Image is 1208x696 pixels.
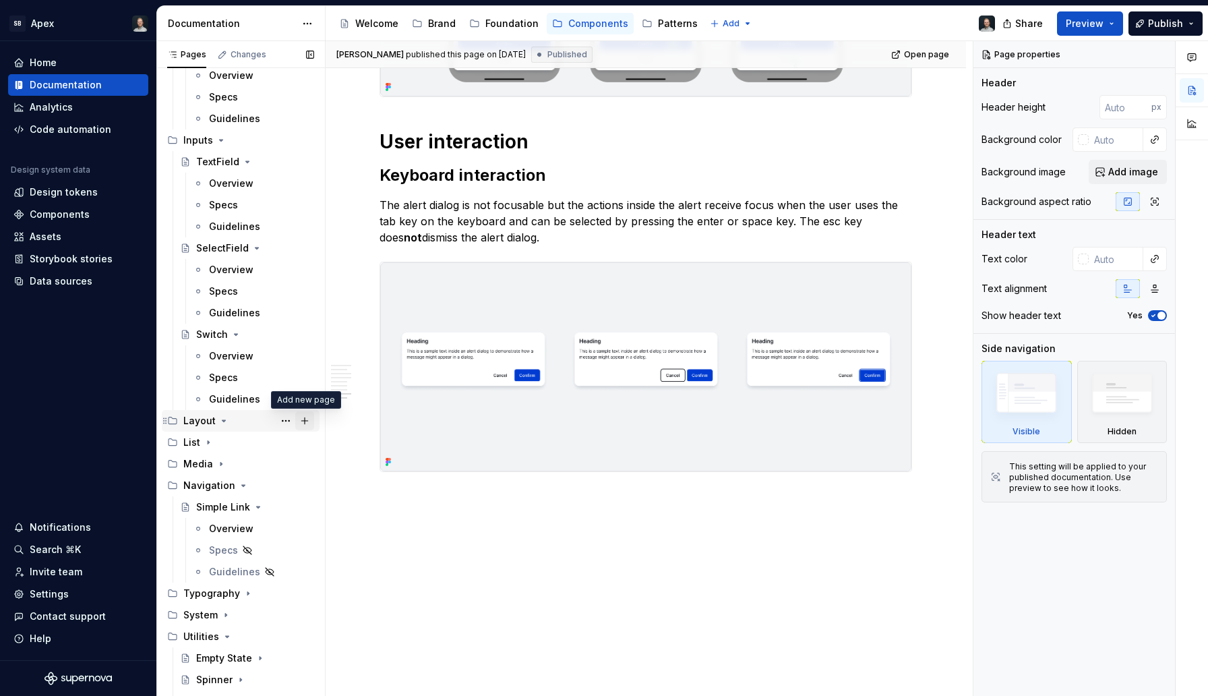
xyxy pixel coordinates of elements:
[1128,11,1203,36] button: Publish
[406,13,461,34] a: Brand
[231,49,266,60] div: Changes
[209,544,238,557] div: Specs
[30,610,106,623] div: Contact support
[1057,11,1123,36] button: Preview
[8,539,148,560] button: Search ⌘K
[196,241,249,255] div: SelectField
[168,17,295,30] div: Documentation
[183,479,235,492] div: Navigation
[8,606,148,627] button: Contact support
[8,583,148,605] a: Settings
[162,432,320,453] div: List
[30,587,69,601] div: Settings
[8,119,148,140] a: Code automation
[167,49,206,60] div: Pages
[982,252,1027,266] div: Text color
[175,151,320,173] a: TextField
[1108,165,1158,179] span: Add image
[1015,17,1043,30] span: Share
[982,133,1062,146] div: Background color
[3,9,154,38] button: SBApexNiklas Quitzau
[982,282,1047,295] div: Text alignment
[1077,361,1168,443] div: Hidden
[209,393,260,406] div: Guidelines
[404,231,422,244] strong: not
[183,457,213,471] div: Media
[8,204,148,225] a: Components
[175,647,320,669] a: Empty State
[187,518,320,540] a: Overview
[636,13,703,34] a: Patterns
[187,281,320,302] a: Specs
[30,185,98,199] div: Design tokens
[196,651,252,665] div: Empty State
[30,565,82,579] div: Invite team
[183,608,218,622] div: System
[982,361,1072,443] div: Visible
[183,134,213,147] div: Inputs
[982,342,1056,355] div: Side navigation
[187,194,320,216] a: Specs
[8,226,148,248] a: Assets
[887,45,955,64] a: Open page
[187,302,320,324] a: Guidelines
[183,587,240,600] div: Typography
[485,17,539,30] div: Foundation
[996,11,1052,36] button: Share
[982,165,1066,179] div: Background image
[1089,247,1143,271] input: Auto
[982,195,1091,208] div: Background aspect ratio
[162,410,320,432] div: Layout
[30,56,57,69] div: Home
[271,391,341,409] div: Add new page
[1151,102,1161,113] p: px
[979,16,995,32] img: Niklas Quitzau
[30,78,102,92] div: Documentation
[209,220,260,233] div: Guidelines
[1148,17,1183,30] span: Publish
[1089,127,1143,152] input: Auto
[9,16,26,32] div: SB
[1009,461,1158,494] div: This setting will be applied to your published documentation. Use preview to see how it looks.
[904,49,949,60] span: Open page
[380,262,911,471] img: fa578bfc-e92a-489c-a802-4c8a67a143fe.png
[406,49,526,60] div: published this page on [DATE]
[982,309,1061,322] div: Show header text
[187,86,320,108] a: Specs
[175,324,320,345] a: Switch
[1099,95,1151,119] input: Auto
[187,367,320,388] a: Specs
[30,100,73,114] div: Analytics
[380,165,912,186] h2: Keyboard interaction
[8,561,148,583] a: Invite team
[547,13,634,34] a: Components
[30,252,113,266] div: Storybook stories
[162,583,320,604] div: Typography
[8,52,148,74] a: Home
[183,414,216,428] div: Layout
[209,112,260,125] div: Guidelines
[183,436,200,449] div: List
[336,49,404,60] span: [PERSON_NAME]
[187,345,320,367] a: Overview
[8,517,148,538] button: Notifications
[723,18,739,29] span: Add
[658,17,698,30] div: Patterns
[568,17,628,30] div: Components
[187,388,320,410] a: Guidelines
[209,90,238,104] div: Specs
[30,123,111,136] div: Code automation
[44,672,112,685] a: Supernova Logo
[30,274,92,288] div: Data sources
[196,155,239,169] div: TextField
[1066,17,1104,30] span: Preview
[30,230,61,243] div: Assets
[8,181,148,203] a: Design tokens
[706,14,756,33] button: Add
[187,216,320,237] a: Guidelines
[196,500,250,514] div: Simple Link
[355,17,398,30] div: Welcome
[8,74,148,96] a: Documentation
[8,270,148,292] a: Data sources
[209,177,253,190] div: Overview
